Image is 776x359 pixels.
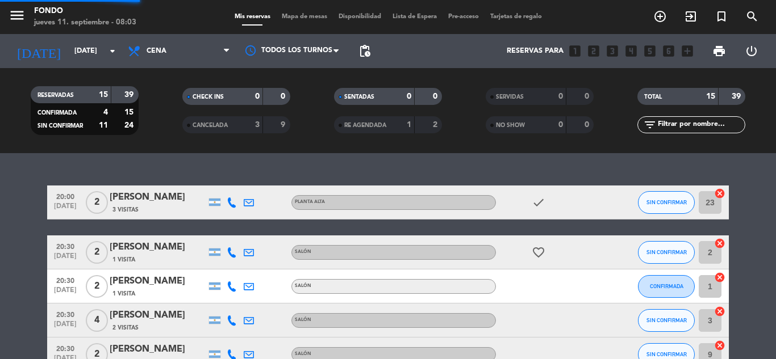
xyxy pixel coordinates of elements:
[229,14,276,20] span: Mis reservas
[745,10,759,23] i: search
[646,351,687,357] span: SIN CONFIRMAR
[496,94,524,100] span: SERVIDAS
[9,7,26,24] i: menu
[586,44,601,58] i: looks_two
[344,123,386,128] span: RE AGENDADA
[295,250,311,254] span: SALÓN
[644,94,662,100] span: TOTAL
[51,273,80,286] span: 20:30
[37,92,74,98] span: RESERVADAS
[485,14,548,20] span: Tarjetas de regalo
[9,39,69,64] i: [DATE]
[295,200,325,204] span: PLANTA ALTA
[147,47,166,55] span: Cena
[568,44,582,58] i: looks_one
[281,121,287,129] strong: 9
[712,44,726,58] span: print
[653,10,667,23] i: add_circle_outline
[532,196,545,209] i: check
[507,47,564,55] span: Reservas para
[638,309,695,332] button: SIN CONFIRMAR
[86,309,108,332] span: 4
[106,44,119,58] i: arrow_drop_down
[295,352,311,356] span: SALÓN
[714,188,725,199] i: cancel
[281,92,287,100] strong: 0
[407,92,411,100] strong: 0
[255,121,260,129] strong: 3
[646,317,687,323] span: SIN CONFIRMAR
[295,284,311,288] span: SALÓN
[110,308,206,323] div: [PERSON_NAME]
[86,191,108,214] span: 2
[638,191,695,214] button: SIN CONFIRMAR
[714,340,725,351] i: cancel
[387,14,443,20] span: Lista de Espera
[110,274,206,289] div: [PERSON_NAME]
[124,108,136,116] strong: 15
[124,121,136,129] strong: 24
[735,34,767,68] div: LOG OUT
[638,241,695,264] button: SIN CONFIRMAR
[112,255,135,264] span: 1 Visita
[51,320,80,333] span: [DATE]
[643,44,657,58] i: looks_5
[496,123,525,128] span: NO SHOW
[51,307,80,320] span: 20:30
[37,123,83,129] span: SIN CONFIRMAR
[51,286,80,299] span: [DATE]
[585,92,591,100] strong: 0
[51,202,80,216] span: [DATE]
[124,91,136,99] strong: 39
[558,92,563,100] strong: 0
[51,341,80,354] span: 20:30
[650,283,683,289] span: CONFIRMADA
[51,239,80,252] span: 20:30
[333,14,387,20] span: Disponibilidad
[706,92,715,100] strong: 15
[103,108,108,116] strong: 4
[358,44,372,58] span: pending_actions
[638,275,695,298] button: CONFIRMADA
[433,92,440,100] strong: 0
[51,252,80,265] span: [DATE]
[745,44,758,58] i: power_settings_new
[532,246,545,259] i: favorite_border
[433,121,440,129] strong: 2
[99,121,108,129] strong: 11
[732,92,743,100] strong: 39
[605,44,620,58] i: looks_3
[295,318,311,322] span: SALÓN
[344,94,374,100] span: SENTADAS
[193,123,228,128] span: CANCELADA
[714,238,725,249] i: cancel
[714,306,725,317] i: cancel
[657,119,745,131] input: Filtrar por nombre...
[680,44,695,58] i: add_box
[624,44,639,58] i: looks_4
[86,275,108,298] span: 2
[34,17,136,28] div: jueves 11. septiembre - 08:03
[558,121,563,129] strong: 0
[112,323,139,332] span: 2 Visitas
[86,241,108,264] span: 2
[407,121,411,129] strong: 1
[715,10,728,23] i: turned_in_not
[255,92,260,100] strong: 0
[646,199,687,205] span: SIN CONFIRMAR
[112,289,135,298] span: 1 Visita
[34,6,136,17] div: Fondo
[646,249,687,255] span: SIN CONFIRMAR
[276,14,333,20] span: Mapa de mesas
[112,205,139,214] span: 3 Visitas
[443,14,485,20] span: Pre-acceso
[714,272,725,283] i: cancel
[585,121,591,129] strong: 0
[110,342,206,357] div: [PERSON_NAME]
[37,110,77,116] span: CONFIRMADA
[643,118,657,132] i: filter_list
[99,91,108,99] strong: 15
[110,190,206,205] div: [PERSON_NAME]
[684,10,698,23] i: exit_to_app
[193,94,224,100] span: CHECK INS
